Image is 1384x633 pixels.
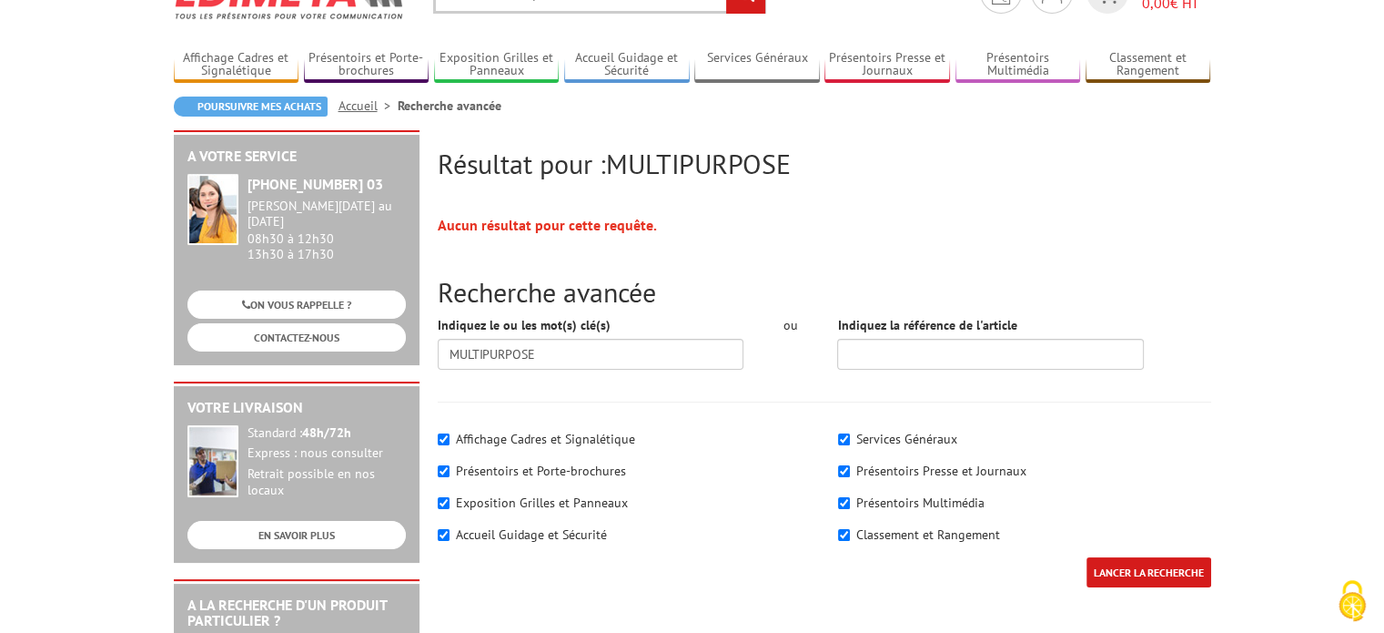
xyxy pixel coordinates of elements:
[606,146,791,181] span: MULTIPURPOSE
[302,424,351,441] strong: 48h/72h
[187,291,406,319] a: ON VOUS RAPPELLE ?
[438,497,450,509] input: Exposition Grilles et Panneaux
[838,465,850,477] input: Présentoirs Presse et Journaux
[438,148,1211,179] h2: Résultat pour :
[187,400,406,416] h2: Votre livraison
[838,529,850,541] input: Classement et Rangement
[856,526,1000,543] label: Classement et Rangement
[248,466,406,499] div: Retrait possible en nos locaux
[398,97,501,115] li: Recherche avancée
[438,434,450,445] input: Affichage Cadres et Signalétique
[856,431,957,447] label: Services Généraux
[856,463,1026,479] label: Présentoirs Presse et Journaux
[438,277,1211,307] h2: Recherche avancée
[1086,50,1211,80] a: Classement et Rangement
[456,431,635,447] label: Affichage Cadres et Signalétique
[187,323,406,352] a: CONTACTEZ-NOUS
[434,50,560,80] a: Exposition Grilles et Panneaux
[174,97,328,117] a: Poursuivre mes achats
[564,50,690,80] a: Accueil Guidage et Sécurité
[338,97,398,114] a: Accueil
[438,216,657,234] strong: Aucun résultat pour cette requête.
[187,521,406,549] a: EN SAVOIR PLUS
[248,445,406,462] div: Express : nous consulter
[838,434,850,445] input: Services Généraux
[304,50,429,80] a: Présentoirs et Porte-brochures
[1329,578,1375,624] img: Cookies (fenêtre modale)
[187,425,238,497] img: widget-livraison.jpg
[248,199,406,230] div: [PERSON_NAME][DATE] au [DATE]
[771,316,810,334] div: ou
[824,50,950,80] a: Présentoirs Presse et Journaux
[248,425,406,442] div: Standard :
[248,175,383,193] strong: [PHONE_NUMBER] 03
[1086,557,1211,587] input: LANCER LA RECHERCHE
[187,148,406,165] h2: A votre service
[174,50,299,80] a: Affichage Cadres et Signalétique
[856,495,985,511] label: Présentoirs Multimédia
[955,50,1081,80] a: Présentoirs Multimédia
[694,50,820,80] a: Services Généraux
[187,174,238,245] img: widget-service.jpg
[837,316,1016,334] label: Indiquez la référence de l'article
[456,495,628,511] label: Exposition Grilles et Panneaux
[438,465,450,477] input: Présentoirs et Porte-brochures
[456,463,626,479] label: Présentoirs et Porte-brochures
[187,597,406,629] h2: A la recherche d'un produit particulier ?
[438,529,450,541] input: Accueil Guidage et Sécurité
[248,199,406,261] div: 08h30 à 12h30 13h30 à 17h30
[1320,571,1384,633] button: Cookies (fenêtre modale)
[456,526,607,543] label: Accueil Guidage et Sécurité
[838,497,850,509] input: Présentoirs Multimédia
[438,316,611,334] label: Indiquez le ou les mot(s) clé(s)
